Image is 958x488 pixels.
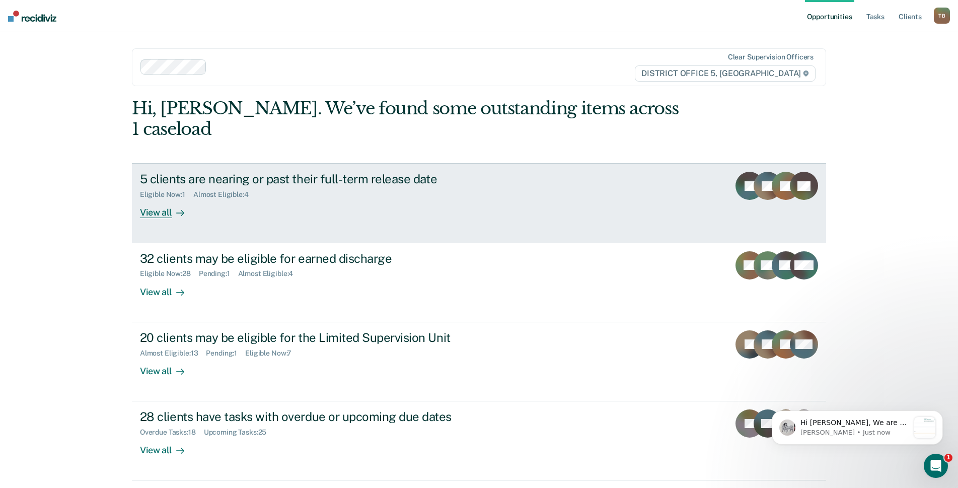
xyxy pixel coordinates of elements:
div: Eligible Now : 7 [245,349,300,358]
iframe: Intercom notifications message [757,390,958,461]
span: 1 [944,454,952,462]
div: 20 clients may be eligible for the Limited Supervision Unit [140,330,493,345]
a: 5 clients are nearing or past their full-term release dateEligible Now:1Almost Eligible:4View all [132,163,826,243]
div: Pending : 1 [199,269,238,278]
div: 5 clients are nearing or past their full-term release date [140,172,493,186]
a: 32 clients may be eligible for earned dischargeEligible Now:28Pending:1Almost Eligible:4View all [132,243,826,322]
div: 28 clients have tasks with overdue or upcoming due dates [140,409,493,424]
div: 32 clients may be eligible for earned discharge [140,251,493,266]
div: Hi, [PERSON_NAME]. We’ve found some outstanding items across 1 caseload [132,98,687,140]
div: View all [140,357,196,377]
div: Pending : 1 [206,349,245,358]
div: Almost Eligible : 13 [140,349,206,358]
div: T B [934,8,950,24]
a: 28 clients have tasks with overdue or upcoming due datesOverdue Tasks:18Upcoming Tasks:25View all [132,401,826,480]
div: Almost Eligible : 4 [238,269,302,278]
div: Eligible Now : 1 [140,190,193,199]
div: Eligible Now : 28 [140,269,199,278]
div: Upcoming Tasks : 25 [204,428,275,437]
button: TB [934,8,950,24]
div: View all [140,437,196,456]
img: Recidiviz [8,11,56,22]
span: DISTRICT OFFICE 5, [GEOGRAPHIC_DATA] [635,65,816,82]
div: View all [140,278,196,298]
div: View all [140,199,196,219]
a: 20 clients may be eligible for the Limited Supervision UnitAlmost Eligible:13Pending:1Eligible No... [132,322,826,401]
div: Clear supervision officers [728,53,814,61]
div: Almost Eligible : 4 [193,190,257,199]
iframe: Intercom live chat [924,454,948,478]
div: Overdue Tasks : 18 [140,428,204,437]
